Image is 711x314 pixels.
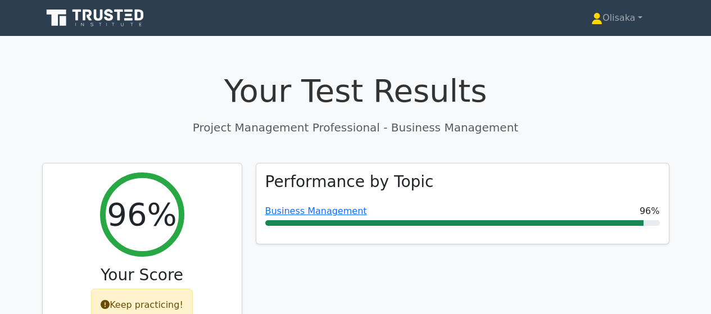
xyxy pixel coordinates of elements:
h2: 96% [107,195,176,233]
a: Business Management [265,206,367,216]
a: Olisaka [564,7,669,29]
h3: Your Score [52,266,233,285]
p: Project Management Professional - Business Management [42,119,669,136]
span: 96% [640,204,660,218]
h1: Your Test Results [42,72,669,110]
h3: Performance by Topic [265,172,434,192]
